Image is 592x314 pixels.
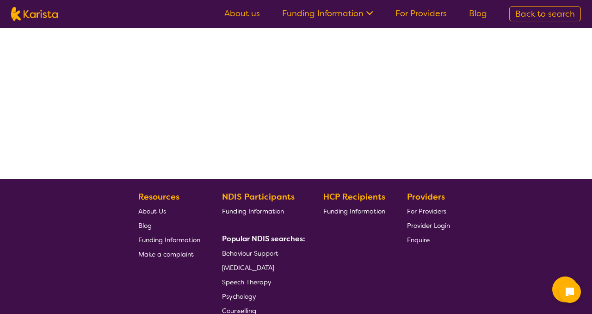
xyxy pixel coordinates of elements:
[222,275,302,289] a: Speech Therapy
[138,247,200,261] a: Make a complaint
[138,250,194,258] span: Make a complaint
[509,6,581,21] a: Back to search
[222,207,284,215] span: Funding Information
[222,204,302,218] a: Funding Information
[138,221,152,230] span: Blog
[407,207,446,215] span: For Providers
[323,204,385,218] a: Funding Information
[11,7,58,21] img: Karista logo
[222,264,274,272] span: [MEDICAL_DATA]
[222,246,302,260] a: Behaviour Support
[222,234,305,244] b: Popular NDIS searches:
[552,276,578,302] button: Channel Menu
[138,236,200,244] span: Funding Information
[222,191,295,202] b: NDIS Participants
[323,207,385,215] span: Funding Information
[222,260,302,275] a: [MEDICAL_DATA]
[222,292,256,301] span: Psychology
[138,204,200,218] a: About Us
[282,8,373,19] a: Funding Information
[407,191,445,202] b: Providers
[222,278,271,286] span: Speech Therapy
[407,232,450,247] a: Enquire
[407,221,450,230] span: Provider Login
[138,191,179,202] b: Resources
[323,191,385,202] b: HCP Recipients
[222,249,278,257] span: Behaviour Support
[138,232,200,247] a: Funding Information
[407,204,450,218] a: For Providers
[224,8,260,19] a: About us
[138,218,200,232] a: Blog
[407,236,430,244] span: Enquire
[222,289,302,303] a: Psychology
[469,8,487,19] a: Blog
[395,8,447,19] a: For Providers
[138,207,166,215] span: About Us
[515,8,575,19] span: Back to search
[407,218,450,232] a: Provider Login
